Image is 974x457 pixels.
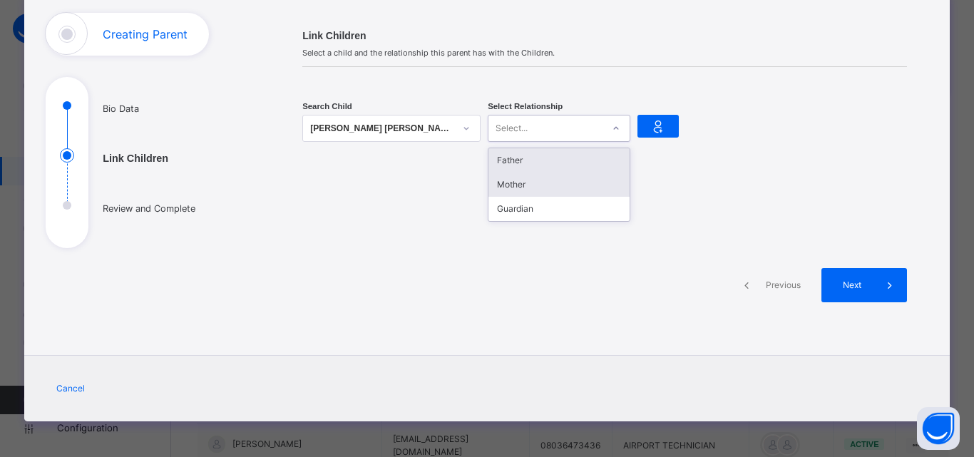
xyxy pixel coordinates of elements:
[764,279,803,292] span: Previous
[302,47,907,59] span: Select a child and the relationship this parent has with the Children.
[917,407,960,450] button: Open asap
[56,382,85,395] span: Cancel
[488,101,563,113] span: Select Relationship
[832,279,873,292] span: Next
[488,148,630,173] div: Father
[302,29,907,43] span: Link Children
[103,29,188,40] h1: Creating Parent
[488,197,630,221] div: Guardian
[302,101,352,113] span: Search Child
[488,173,630,197] div: Mother
[310,121,454,135] div: [PERSON_NAME] [PERSON_NAME]
[496,115,528,142] div: Select...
